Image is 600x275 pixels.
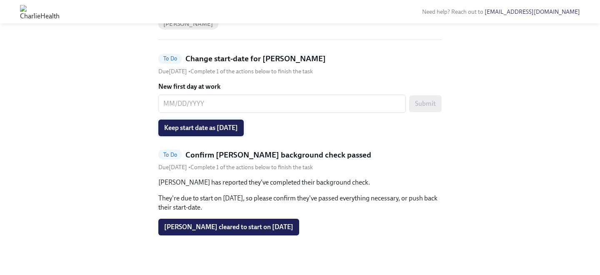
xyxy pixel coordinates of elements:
[158,163,313,171] div: • Complete 1 of the actions below to finish the task
[158,219,299,235] button: [PERSON_NAME] cleared to start on [DATE]
[422,8,580,15] span: Need help? Reach out to
[20,5,60,18] img: CharlieHealth
[158,67,313,75] div: • Complete 1 of the actions below to finish the task
[158,21,218,27] span: [PERSON_NAME]
[158,55,182,62] span: To Do
[158,53,442,75] a: To DoChange start-date for [PERSON_NAME]Due[DATE] •Complete 1 of the actions below to finish the ...
[164,223,293,231] span: [PERSON_NAME] cleared to start on [DATE]
[164,124,238,132] span: Keep start date as [DATE]
[158,178,442,187] p: [PERSON_NAME] has reported they've completed their background check.
[158,68,188,75] span: Thursday, September 4th 2025, 10:00 am
[158,194,442,212] p: They're due to start on [DATE], so please confirm they've passed everything necessary, or push ba...
[185,53,326,64] h5: Change start-date for [PERSON_NAME]
[158,150,442,172] a: To DoConfirm [PERSON_NAME] background check passedDue[DATE] •Complete 1 of the actions below to f...
[185,150,371,160] h5: Confirm [PERSON_NAME] background check passed
[158,152,182,158] span: To Do
[158,164,188,171] span: Thursday, September 4th 2025, 10:00 am
[158,120,244,136] button: Keep start date as [DATE]
[485,8,580,15] a: [EMAIL_ADDRESS][DOMAIN_NAME]
[158,82,442,91] label: New first day at work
